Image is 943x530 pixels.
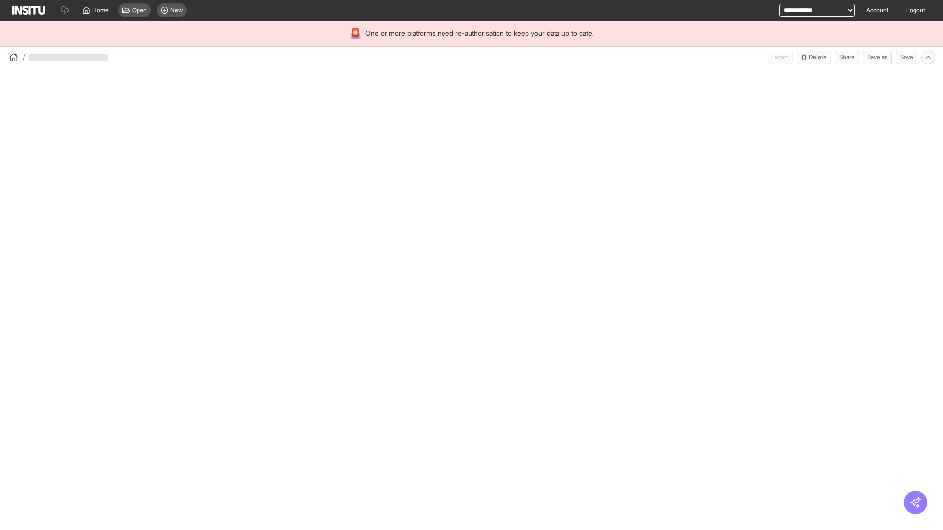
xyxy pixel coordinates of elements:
[23,53,25,62] span: /
[365,28,594,38] span: One or more platforms need re-authorisation to keep your data up to date.
[835,51,859,64] button: Share
[797,51,831,64] button: Delete
[132,6,147,14] span: Open
[767,51,793,64] span: Can currently only export from Insights reports.
[863,51,892,64] button: Save as
[767,51,793,64] button: Export
[92,6,109,14] span: Home
[12,6,45,15] img: Logo
[349,26,361,40] div: 🚨
[170,6,183,14] span: New
[896,51,917,64] button: Save
[8,52,25,63] button: /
